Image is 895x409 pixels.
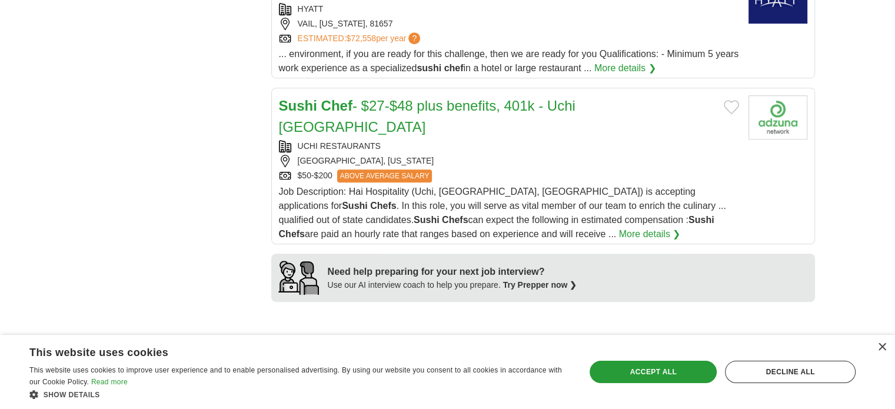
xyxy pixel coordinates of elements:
strong: Chef [321,98,352,114]
div: UCHI RESTAURANTS [279,140,739,152]
strong: sushi [417,63,441,73]
a: HYATT [298,4,324,14]
span: ABOVE AVERAGE SALARY [337,169,432,182]
a: More details ❯ [594,61,656,75]
a: Try Prepper now ❯ [503,280,577,290]
div: Decline all [725,361,856,383]
div: VAIL, [US_STATE], 81657 [279,18,739,30]
strong: Sushi [414,215,440,225]
div: This website uses cookies [29,342,540,360]
span: $72,558 [346,34,376,43]
strong: Sushi [688,215,714,225]
span: ... environment, if you are ready for this challenge, then we are ready for you Qualifications: -... [279,49,739,73]
a: Read more, opens a new window [91,378,128,386]
a: ESTIMATED:$72,558per year? [298,32,423,45]
strong: Sushi [342,201,368,211]
div: $50-$200 [279,169,739,182]
button: Add to favorite jobs [724,100,739,114]
strong: Chefs [279,229,305,239]
div: Need help preparing for your next job interview? [328,265,577,279]
span: Show details [44,391,100,399]
span: Job Description: Hai Hospitality (Uchi, [GEOGRAPHIC_DATA], [GEOGRAPHIC_DATA]) is accepting applic... [279,187,726,239]
div: Accept all [590,361,717,383]
strong: chef [444,63,464,73]
div: Close [877,343,886,352]
div: [GEOGRAPHIC_DATA], [US_STATE] [279,155,739,167]
strong: Chefs [370,201,396,211]
strong: Chefs [442,215,468,225]
img: Company logo [748,95,807,139]
span: ? [408,32,420,44]
div: Show details [29,388,569,400]
div: Use our AI interview coach to help you prepare. [328,279,577,291]
span: This website uses cookies to improve user experience and to enable personalised advertising. By u... [29,366,562,386]
strong: Sushi [279,98,317,114]
a: Sushi Chef- $27-$48 plus benefits, 401k - Uchi [GEOGRAPHIC_DATA] [279,98,575,135]
a: More details ❯ [619,227,681,241]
